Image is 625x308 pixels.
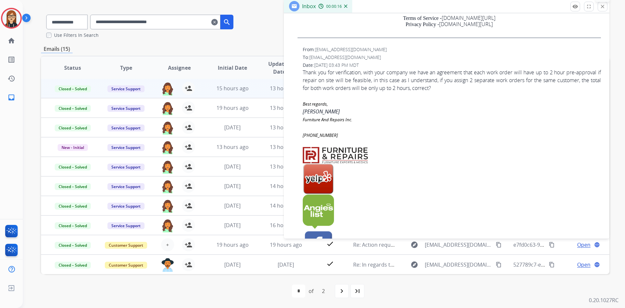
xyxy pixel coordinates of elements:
[55,222,91,229] span: Closed – Solved
[572,4,578,9] mat-icon: remove_red_eye
[317,285,330,298] div: 2
[270,85,302,92] span: 13 hours ago
[161,82,174,95] img: agent-avatar
[55,125,91,131] span: Closed – Solved
[410,241,418,249] mat-icon: explore
[594,262,600,268] mat-icon: language
[161,219,174,232] img: agent-avatar
[496,262,502,268] mat-icon: content_copy
[303,68,601,92] div: Thank you for verification, with your company we have an agreement that each work order will have...
[55,203,91,210] span: Closed – Solved
[298,15,601,28] p: Terms of Service - Privacy Policy -
[265,60,294,76] span: Updated Date
[303,62,601,68] div: Date:
[161,140,174,154] img: agent-avatar
[224,222,241,229] span: [DATE]
[161,258,174,272] img: agent-avatar
[594,242,600,248] mat-icon: language
[224,261,241,268] span: [DATE]
[326,240,334,248] mat-icon: check
[216,241,249,248] span: 19 hours ago
[166,241,169,249] span: +
[338,287,346,295] mat-icon: navigate_next
[224,183,241,190] span: [DATE]
[55,262,91,269] span: Closed – Solved
[185,163,192,170] mat-icon: person_add
[55,105,91,112] span: Closed – Solved
[302,3,316,10] span: Inbox
[577,261,590,269] span: Open
[270,202,302,209] span: 14 hours ago
[326,4,342,9] span: 00:00:16
[410,261,418,269] mat-icon: explore
[105,262,147,269] span: Customer Support
[64,64,81,72] span: Status
[107,85,145,92] span: Service Support
[303,132,338,138] span: [PHONE_NUMBER]
[185,143,192,151] mat-icon: person_add
[589,296,618,304] p: 0.20.1027RC
[185,261,192,269] mat-icon: person_add
[549,242,555,248] mat-icon: content_copy
[107,203,145,210] span: Service Support
[309,54,381,60] span: [EMAIL_ADDRESS][DOMAIN_NAME]
[218,64,247,72] span: Initial Date
[598,2,607,11] button: Close
[353,261,443,268] span: Re: In regards to possible partership
[303,100,352,139] font: [PERSON_NAME]
[303,195,334,228] img: AIorK4x5NWaMXUl8OKMZFZt0PWOfelajAhJBP1TgG9G5dTyJBCjfZjJA-7H70PRKGnCBHgQbuOfIzYTdCps0
[223,18,231,26] mat-icon: search
[314,62,359,68] span: [DATE] 03:43 PM MDT
[211,18,218,26] mat-icon: clear
[303,163,334,195] img: AIorK4xEDeFx84UUkgYM0N4cs7xAAxY3T7cIgZqzygce_qv7KjQbFX2XJQItcb8kvsIggUsAx-qhbUkgzU-S
[513,261,614,268] span: 527789c7-e783-487d-86e7-ba7c4bec8a40
[303,101,328,107] span: Best regards,
[270,183,302,190] span: 14 hours ago
[513,241,611,248] span: e7fd0c63-96e3-4642-b264-5ccf276e282a
[216,104,249,111] span: 19 hours ago
[425,241,492,249] span: [EMAIL_ADDRESS][DOMAIN_NAME]
[107,144,145,151] span: Service Support
[161,160,174,174] img: agent-avatar
[58,144,88,151] span: New - Initial
[7,56,15,64] mat-icon: list_alt
[185,182,192,190] mat-icon: person_add
[586,4,592,9] mat-icon: fullscreen
[270,241,302,248] span: 19 hours ago
[270,143,302,151] span: 13 hours ago
[224,163,241,170] span: [DATE]
[2,9,21,27] img: avatar
[303,54,601,61] div: To:
[161,101,174,115] img: agent-avatar
[161,199,174,213] img: agent-avatar
[55,183,91,190] span: Closed – Solved
[224,124,241,131] span: [DATE]
[303,229,334,260] img: AIorK4y6RdEtqn48jF-ao59JuRW_9CjZDvpunDiZ9mBCkW38NFYzi1Tyz56NieLe_9a48ZfQUQW12gEZcsSY
[168,64,191,72] span: Assignee
[224,202,241,209] span: [DATE]
[107,183,145,190] span: Service Support
[185,124,192,131] mat-icon: person_add
[303,147,368,164] img: AIorK4zXmPUgG7hGpHV_BxU_XCVNlpMzOvibK1YVEbICyByeLNfEEH6j3F4mZRyoXpAPf4r0e1gPqDYETrmS
[55,85,91,92] span: Closed – Solved
[185,104,192,112] mat-icon: person_add
[7,75,15,82] mat-icon: history
[41,45,73,53] p: Emails (15)
[55,242,91,249] span: Closed – Solved
[161,121,174,135] img: agent-avatar
[326,260,334,268] mat-icon: check
[185,241,192,249] mat-icon: person_add
[270,124,302,131] span: 13 hours ago
[577,241,590,249] span: Open
[496,242,502,248] mat-icon: content_copy
[216,85,249,92] span: 15 hours ago
[270,104,302,111] span: 13 hours ago
[54,32,99,38] label: Use Filters In Search
[309,287,313,295] div: of
[315,46,387,52] span: [EMAIL_ADDRESS][DOMAIN_NAME]
[120,64,132,72] span: Type
[354,287,361,295] mat-icon: last_page
[442,14,495,22] a: [DOMAIN_NAME][URL]
[161,180,174,193] img: agent-avatar
[303,117,352,123] span: Furniture And Repairs Inc.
